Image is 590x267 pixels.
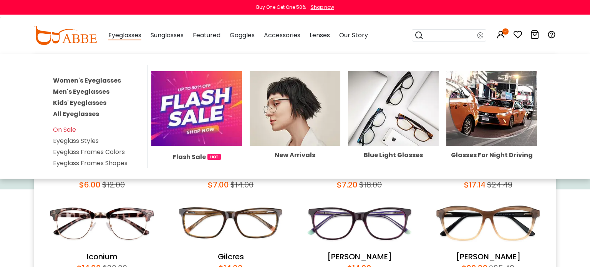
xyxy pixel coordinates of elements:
a: [PERSON_NAME] [456,251,520,262]
div: $7.20 [337,179,358,191]
span: Eyeglasses [108,31,141,40]
div: $7.00 [208,179,229,191]
img: Hibbard [299,194,420,251]
img: abbeglasses.com [34,26,97,45]
span: Goggles [230,31,255,40]
span: Flash Sale [173,152,206,162]
div: $18.00 [358,179,382,191]
a: Men's Eyeglasses [53,87,109,96]
div: New Arrivals [250,152,340,158]
span: Featured [193,31,220,40]
img: Gilcres [170,194,291,251]
a: Iconium [87,251,118,262]
div: $12.00 [101,179,125,191]
a: Glasses For Night Driving [446,104,537,158]
img: New Arrivals [250,71,340,146]
a: Kids' Eyeglasses [53,98,106,107]
img: Flash Sale [151,71,242,146]
div: $17.14 [464,179,486,191]
div: $14.00 [229,179,254,191]
span: Sunglasses [151,31,184,40]
span: Our Story [339,31,368,40]
img: 1724998894317IetNH.gif [207,154,221,160]
a: Eyeglass Styles [53,136,99,145]
a: Shop now [307,4,334,10]
a: New Arrivals [250,104,340,158]
div: Shop now [311,4,334,11]
span: Lenses [310,31,330,40]
a: Gilcres [218,251,244,262]
span: Accessories [264,31,300,40]
a: Flash Sale [151,104,242,162]
a: [PERSON_NAME] [327,251,392,262]
a: All Eyeglasses [53,109,99,118]
div: $24.49 [486,179,512,191]
div: Glasses For Night Driving [446,152,537,158]
a: Eyeglass Frames Colors [53,148,125,156]
a: On Sale [53,125,76,134]
div: Blue Light Glasses [348,152,439,158]
a: Women's Eyeglasses [53,76,121,85]
img: Blue Light Glasses [348,71,439,146]
div: $6.00 [79,179,101,191]
a: Eyeglass Frames Shapes [53,159,128,167]
div: Buy One Get One 50% [256,4,306,11]
img: Glasses For Night Driving [446,71,537,146]
img: Sonia [428,194,549,251]
a: Blue Light Glasses [348,104,439,158]
img: Iconium [41,194,162,251]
